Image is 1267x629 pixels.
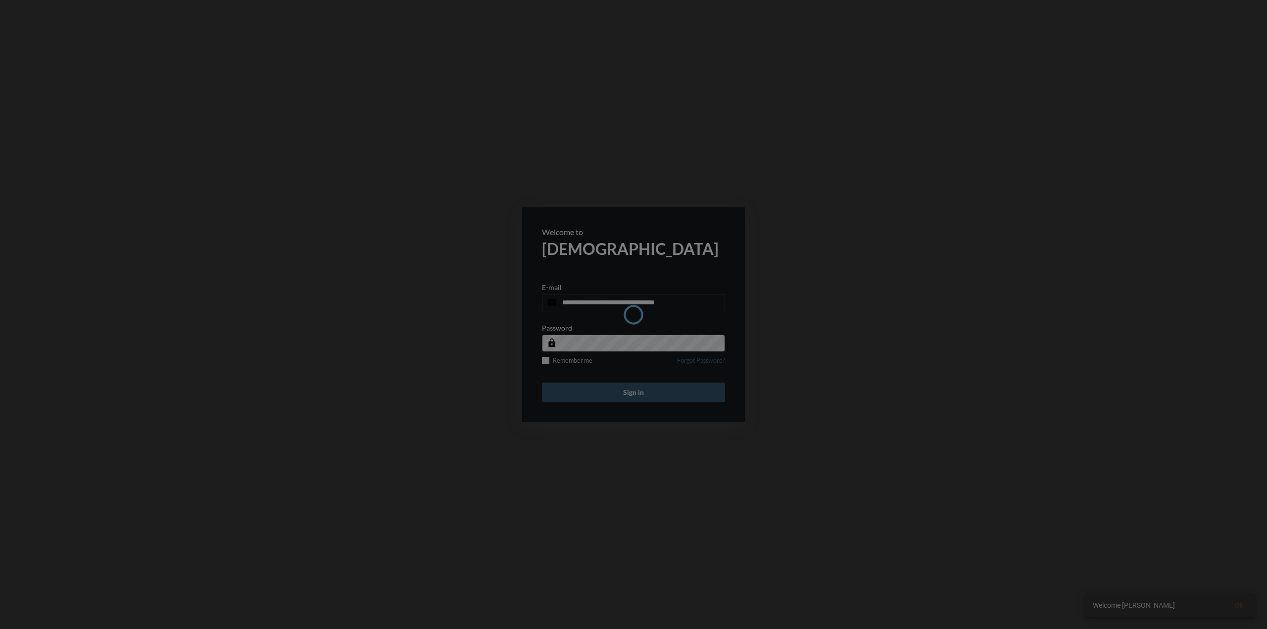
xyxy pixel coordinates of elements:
button: Sign in [542,383,725,402]
span: Ok [1235,601,1243,609]
p: E-mail [542,283,562,291]
p: Password [542,324,572,332]
a: Forgot Password? [677,357,725,370]
p: Welcome to [542,227,725,237]
label: Remember me [542,357,592,364]
h2: [DEMOGRAPHIC_DATA] [542,239,725,258]
span: Welcome [PERSON_NAME] [1093,600,1175,610]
